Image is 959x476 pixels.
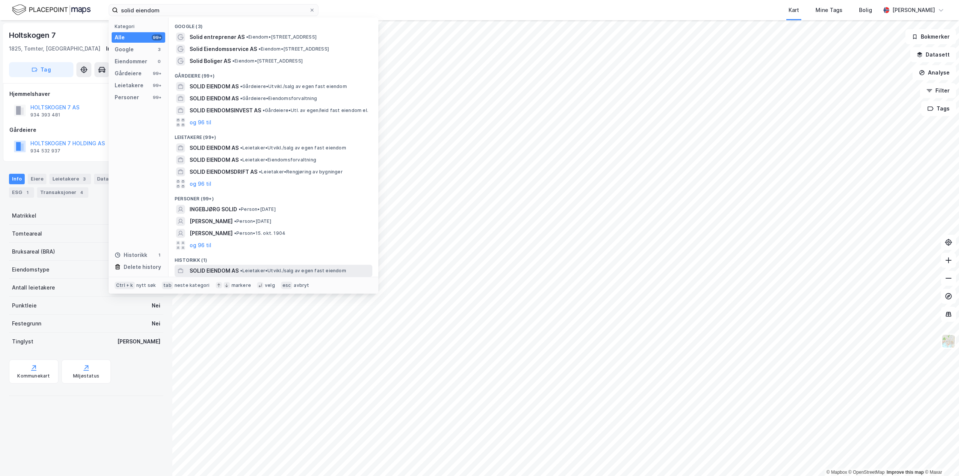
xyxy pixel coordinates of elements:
button: Analyse [913,65,956,80]
div: [PERSON_NAME] [892,6,935,15]
span: Gårdeiere • Utl. av egen/leid fast eiendom el. [263,107,368,113]
span: SOLID EIENDOM AS [190,94,239,103]
a: Improve this map [887,470,924,475]
span: SOLID EIENDOM AS [190,266,239,275]
span: Leietaker • Utvikl./salg av egen fast eiendom [240,145,346,151]
div: 99+ [152,82,162,88]
button: og 96 til [190,118,211,127]
div: Leietakere (99+) [169,128,378,142]
div: avbryt [294,282,309,288]
div: ESG [9,187,34,198]
div: Kommunekart [17,373,50,379]
span: • [240,84,242,89]
div: 4 [78,189,85,196]
button: og 96 til [190,241,211,250]
div: 1825, Tomter, [GEOGRAPHIC_DATA] [9,44,100,53]
div: Tomteareal [12,229,42,238]
div: 99+ [152,34,162,40]
div: 1 [156,252,162,258]
span: Eiendom • [STREET_ADDRESS] [246,34,317,40]
div: neste kategori [175,282,210,288]
div: Leietakere [49,174,91,184]
div: 1 [24,189,31,196]
span: Leietaker • Eiendomsforvaltning [240,157,316,163]
button: og 96 til [190,179,211,188]
div: Indre Østfold, 839/18 [106,44,163,53]
div: Matrikkel [12,211,36,220]
div: Historikk [115,251,147,260]
div: Festegrunn [12,319,41,328]
span: SOLID EIENDOMSINVEST AS [190,106,261,115]
span: SOLID EIENDOM AS [190,143,239,152]
div: Bruksareal (BRA) [12,247,55,256]
span: • [246,34,248,40]
span: Leietaker • Rengjøring av bygninger [259,169,343,175]
div: nytt søk [136,282,156,288]
div: Leietakere [115,81,143,90]
iframe: Chat Widget [922,440,959,476]
div: Nei [152,319,160,328]
div: Holtskogen 7 [9,29,57,41]
button: Bokmerker [905,29,956,44]
div: Eiere [28,174,46,184]
div: Google (3) [169,18,378,31]
div: 99+ [152,70,162,76]
span: INGEBJØRG SOLID [190,205,237,214]
span: Gårdeiere • Eiendomsforvaltning [240,95,317,101]
span: SOLID EIENDOM AS [190,155,239,164]
div: Antall leietakere [12,283,55,292]
div: Mine Tags [816,6,842,15]
span: • [232,58,235,64]
span: • [240,95,242,101]
span: • [263,107,265,113]
div: Tinglyst [12,337,33,346]
div: Datasett [94,174,131,184]
div: 934 532 937 [30,148,60,154]
button: Tag [9,62,73,77]
span: Solid entreprenør AS [190,33,245,42]
span: SOLID EIENDOM AS [190,82,239,91]
span: • [259,169,261,175]
span: • [258,46,261,52]
div: Gårdeiere (99+) [169,67,378,81]
span: • [240,145,242,151]
div: Gårdeiere [9,125,163,134]
div: Delete history [124,263,161,272]
span: Person • 15. okt. 1904 [234,230,285,236]
span: SOLID EIENDOMSDRIFT AS [190,167,257,176]
div: Ctrl + k [115,282,135,289]
div: 934 393 481 [30,112,60,118]
div: Miljøstatus [73,373,99,379]
span: Eiendom • [STREET_ADDRESS] [232,58,303,64]
input: Søk på adresse, matrikkel, gårdeiere, leietakere eller personer [118,4,309,16]
div: Alle [115,33,125,42]
a: OpenStreetMap [848,470,885,475]
span: • [239,206,241,212]
div: Gårdeiere [115,69,142,78]
div: Bolig [859,6,872,15]
div: Kategori [115,24,165,29]
span: Solid Eiendomsservice AS [190,45,257,54]
div: 99+ [152,94,162,100]
img: logo.f888ab2527a4732fd821a326f86c7f29.svg [12,3,91,16]
span: Person • [DATE] [234,218,271,224]
span: • [234,230,236,236]
span: [PERSON_NAME] [190,217,233,226]
div: esc [281,282,293,289]
span: Eiendom • [STREET_ADDRESS] [258,46,329,52]
button: Tags [921,101,956,116]
div: Google [115,45,134,54]
div: Punktleie [12,301,37,310]
img: Z [941,334,956,348]
div: [PERSON_NAME] [117,337,160,346]
div: Personer [115,93,139,102]
div: 3 [81,175,88,183]
div: Hjemmelshaver [9,90,163,98]
button: Filter [920,83,956,98]
span: Gårdeiere • Utvikl./salg av egen fast eiendom [240,84,347,90]
div: 0 [156,58,162,64]
div: 3 [156,46,162,52]
div: Eiendomstype [12,265,49,274]
span: Solid Boliger AS [190,57,231,66]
